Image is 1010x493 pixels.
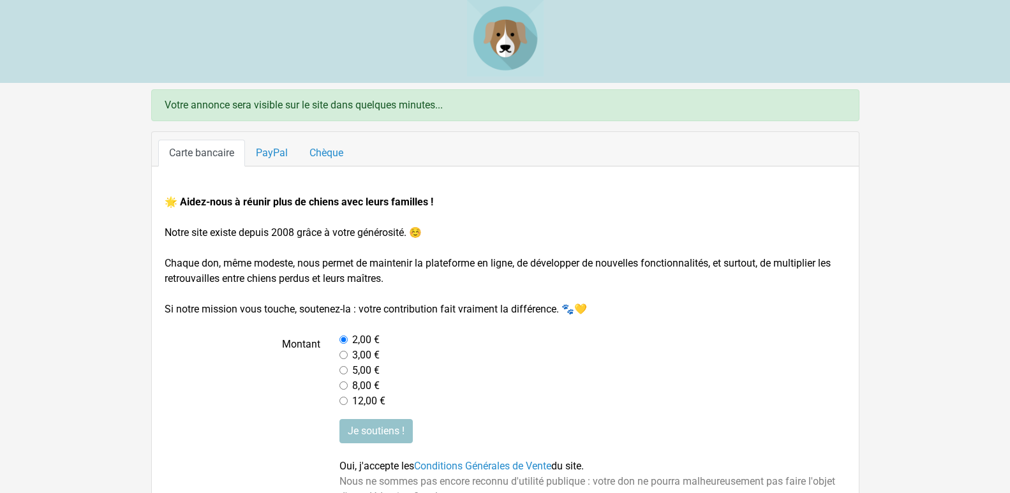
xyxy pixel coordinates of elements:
label: 3,00 € [352,348,380,363]
a: Chèque [299,140,354,166]
label: 5,00 € [352,363,380,378]
label: 8,00 € [352,378,380,394]
div: Votre annonce sera visible sur le site dans quelques minutes... [151,89,859,121]
a: Conditions Générales de Vente [414,460,551,472]
a: PayPal [245,140,299,166]
label: 12,00 € [352,394,385,409]
a: Carte bancaire [158,140,245,166]
label: Montant [155,332,330,409]
strong: 🌟 Aidez-nous à réunir plus de chiens avec leurs familles ! [165,196,433,208]
span: Oui, j'accepte les du site. [339,460,584,472]
input: Je soutiens ! [339,419,413,443]
label: 2,00 € [352,332,380,348]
